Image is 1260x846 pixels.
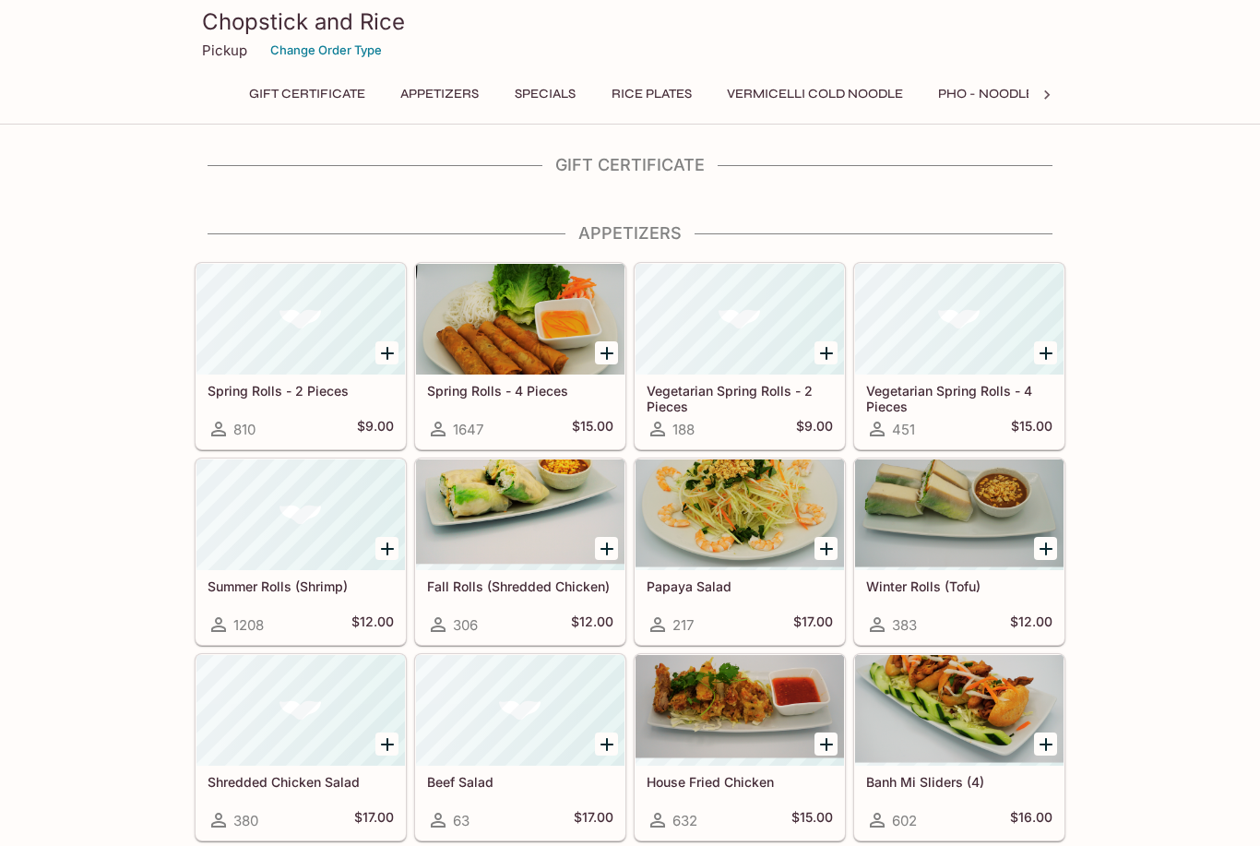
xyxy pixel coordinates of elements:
h5: Fall Rolls (Shredded Chicken) [427,578,613,594]
span: 632 [672,812,697,829]
h5: $12.00 [1010,614,1052,636]
h5: $12.00 [351,614,394,636]
button: Add Shredded Chicken Salad [375,733,398,756]
button: Rice Plates [601,81,702,107]
button: Appetizers [390,81,489,107]
button: Specials [504,81,587,107]
h5: $12.00 [571,614,613,636]
h5: Summer Rolls (Shrimp) [208,578,394,594]
div: Summer Rolls (Shrimp) [196,459,405,570]
h5: Papaya Salad [647,578,833,594]
h5: House Fried Chicken [647,774,833,790]
a: Shredded Chicken Salad380$17.00 [196,654,406,840]
h5: $16.00 [1010,809,1052,831]
h5: Shredded Chicken Salad [208,774,394,790]
h5: $9.00 [357,418,394,440]
a: Papaya Salad217$17.00 [635,459,845,645]
button: Vermicelli Cold Noodle [717,81,913,107]
h5: Vegetarian Spring Rolls - 4 Pieces [866,383,1052,413]
button: Add Winter Rolls (Tofu) [1034,537,1057,560]
a: Summer Rolls (Shrimp)1208$12.00 [196,459,406,645]
div: Vegetarian Spring Rolls - 4 Pieces [855,264,1064,375]
h5: $9.00 [796,418,833,440]
div: House Fried Chicken [636,655,844,766]
a: House Fried Chicken632$15.00 [635,654,845,840]
button: Add Spring Rolls - 4 Pieces [595,341,618,364]
span: 810 [233,421,256,438]
div: Beef Salad [416,655,624,766]
h3: Chopstick and Rice [202,7,1058,36]
div: Winter Rolls (Tofu) [855,459,1064,570]
div: Papaya Salad [636,459,844,570]
span: 1208 [233,616,264,634]
button: Add Beef Salad [595,733,618,756]
button: Add Papaya Salad [814,537,838,560]
h5: $15.00 [1011,418,1052,440]
button: Gift Certificate [239,81,375,107]
button: Add Fall Rolls (Shredded Chicken) [595,537,618,560]
h5: Spring Rolls - 4 Pieces [427,383,613,399]
div: Spring Rolls - 2 Pieces [196,264,405,375]
a: Beef Salad63$17.00 [415,654,625,840]
h5: $17.00 [793,614,833,636]
a: Vegetarian Spring Rolls - 2 Pieces188$9.00 [635,263,845,449]
button: Add Vegetarian Spring Rolls - 4 Pieces [1034,341,1057,364]
h4: Gift Certificate [195,155,1065,175]
h5: Beef Salad [427,774,613,790]
span: 383 [892,616,917,634]
h5: $15.00 [791,809,833,831]
button: Add Summer Rolls (Shrimp) [375,537,398,560]
div: Spring Rolls - 4 Pieces [416,264,624,375]
span: 306 [453,616,478,634]
a: Spring Rolls - 2 Pieces810$9.00 [196,263,406,449]
a: Banh Mi Sliders (4)602$16.00 [854,654,1064,840]
h5: Vegetarian Spring Rolls - 2 Pieces [647,383,833,413]
button: Pho - Noodle Soup [928,81,1083,107]
button: Add House Fried Chicken [814,733,838,756]
div: Banh Mi Sliders (4) [855,655,1064,766]
div: Vegetarian Spring Rolls - 2 Pieces [636,264,844,375]
div: Fall Rolls (Shredded Chicken) [416,459,624,570]
span: 451 [892,421,915,438]
button: Add Vegetarian Spring Rolls - 2 Pieces [814,341,838,364]
a: Winter Rolls (Tofu)383$12.00 [854,459,1064,645]
span: 602 [892,812,917,829]
a: Fall Rolls (Shredded Chicken)306$12.00 [415,459,625,645]
button: Add Spring Rolls - 2 Pieces [375,341,398,364]
button: Change Order Type [262,36,390,65]
a: Spring Rolls - 4 Pieces1647$15.00 [415,263,625,449]
h5: $17.00 [354,809,394,831]
a: Vegetarian Spring Rolls - 4 Pieces451$15.00 [854,263,1064,449]
button: Add Banh Mi Sliders (4) [1034,733,1057,756]
span: 1647 [453,421,483,438]
div: Shredded Chicken Salad [196,655,405,766]
h4: Appetizers [195,223,1065,244]
span: 380 [233,812,258,829]
h5: $15.00 [572,418,613,440]
h5: $17.00 [574,809,613,831]
span: 63 [453,812,470,829]
span: 188 [672,421,695,438]
h5: Banh Mi Sliders (4) [866,774,1052,790]
span: 217 [672,616,694,634]
h5: Spring Rolls - 2 Pieces [208,383,394,399]
p: Pickup [202,42,247,59]
h5: Winter Rolls (Tofu) [866,578,1052,594]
